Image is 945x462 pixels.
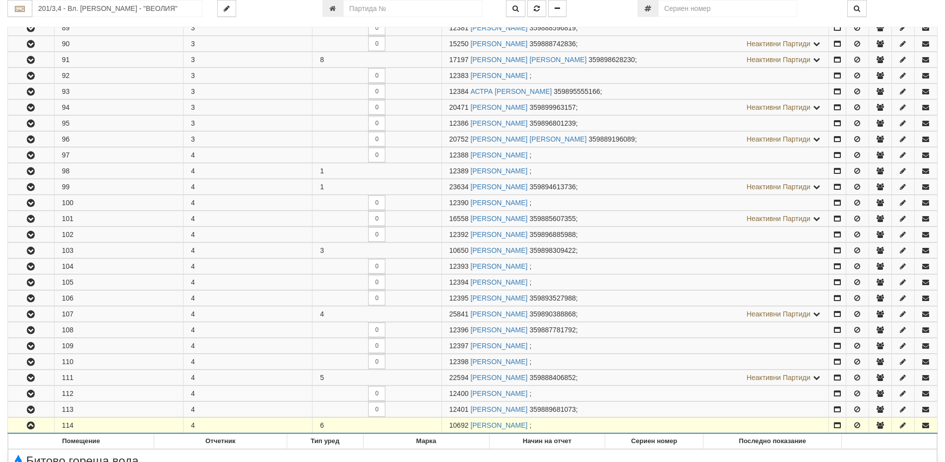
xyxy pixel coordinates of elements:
span: 359885607355 [529,215,575,223]
td: 4 [183,163,312,179]
td: 4 [183,354,312,370]
span: Неактивни Партиди [747,56,811,64]
span: Неактивни Партиди [747,310,811,318]
span: 359896801239 [529,119,575,127]
span: 6 [320,421,324,429]
span: 359896885988 [529,231,575,238]
td: 4 [183,275,312,290]
td: 100 [54,195,183,211]
td: 4 [183,307,312,322]
span: Партида № [449,167,469,175]
td: 98 [54,163,183,179]
a: [PERSON_NAME] [470,421,527,429]
span: Партида № [449,358,469,366]
span: Партида № [449,310,469,318]
td: ; [441,354,829,370]
td: 4 [183,259,312,274]
th: Начин на отчет [489,434,605,449]
td: 3 [183,20,312,36]
th: Марка [363,434,489,449]
td: 101 [54,211,183,227]
span: Партида № [449,72,469,79]
td: 94 [54,100,183,115]
a: [PERSON_NAME] [PERSON_NAME] [470,56,586,64]
a: [PERSON_NAME] [470,278,527,286]
td: 4 [183,243,312,258]
span: Партида № [449,231,469,238]
span: Партида № [449,40,469,48]
span: Партида № [449,278,469,286]
span: Партида № [449,24,469,32]
td: ; [441,179,829,195]
td: 103 [54,243,183,258]
th: Помещение [8,434,154,449]
td: 3 [183,132,312,147]
td: 4 [183,291,312,306]
td: 113 [54,402,183,417]
span: 359889681073 [529,405,575,413]
td: ; [441,243,829,258]
a: [PERSON_NAME] [PERSON_NAME] [470,135,586,143]
a: [PERSON_NAME] [470,119,527,127]
td: 3 [183,36,312,52]
span: Неактивни Партиди [747,103,811,111]
span: 359899963157 [529,103,575,111]
a: [PERSON_NAME] [470,294,527,302]
span: Неактивни Партиди [747,40,811,48]
td: 90 [54,36,183,52]
span: Партида № [449,199,469,207]
a: [PERSON_NAME] [470,167,527,175]
span: Партида № [449,374,469,382]
td: 4 [183,227,312,242]
span: Неактивни Партиди [747,183,811,191]
td: 4 [183,148,312,163]
th: Сериен номер [605,434,703,449]
td: 106 [54,291,183,306]
td: ; [441,307,829,322]
span: Неактивни Партиди [747,374,811,382]
span: 359895555166 [554,87,600,95]
td: 104 [54,259,183,274]
td: 95 [54,116,183,131]
span: Партида № [449,151,469,159]
a: [PERSON_NAME] [470,405,527,413]
td: 4 [183,402,312,417]
a: [PERSON_NAME] [470,358,527,366]
td: 4 [183,370,312,385]
span: 359889196089 [588,135,634,143]
td: ; [441,322,829,338]
a: [PERSON_NAME] [470,40,527,48]
span: Партида № [449,215,469,223]
td: ; [441,163,829,179]
td: 114 [54,418,183,434]
td: 96 [54,132,183,147]
td: ; [441,116,829,131]
span: 359890388868 [529,310,575,318]
span: Партида № [449,342,469,350]
td: 89 [54,20,183,36]
a: [PERSON_NAME] [470,215,527,223]
span: 8 [320,56,324,64]
td: ; [441,370,829,385]
span: Неактивни Партиди [747,215,811,223]
span: 359887781792 [529,326,575,334]
span: Партида № [449,389,469,397]
td: 112 [54,386,183,401]
th: Отчетник [154,434,287,449]
span: Партида № [449,262,469,270]
td: ; [441,52,829,68]
span: Партида № [449,326,469,334]
td: 92 [54,68,183,83]
td: 91 [54,52,183,68]
span: Партида № [449,183,469,191]
span: 359888406852 [529,374,575,382]
span: Партида № [449,87,469,95]
a: [PERSON_NAME] [470,389,527,397]
td: 108 [54,322,183,338]
span: 359888742836 [529,40,575,48]
span: Партида № [449,246,469,254]
a: [PERSON_NAME] [470,374,527,382]
td: 97 [54,148,183,163]
td: ; [441,338,829,354]
span: Партида № [449,103,469,111]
